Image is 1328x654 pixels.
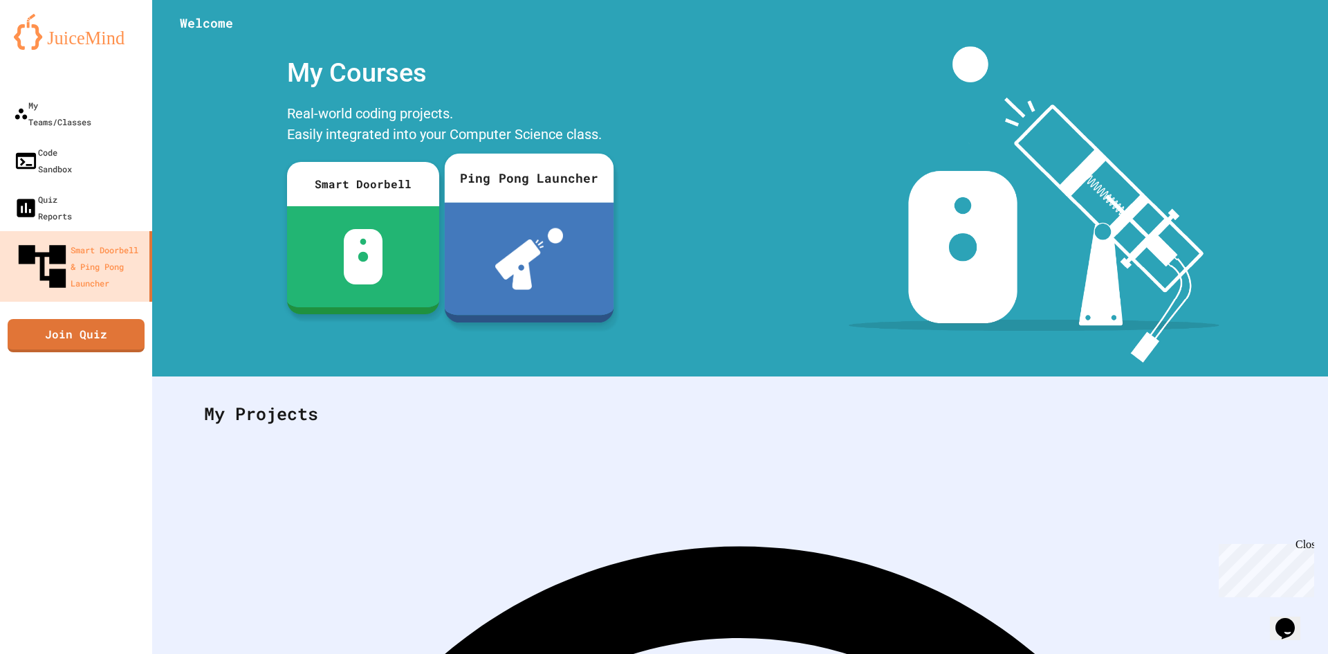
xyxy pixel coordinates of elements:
[280,46,612,100] div: My Courses
[287,162,439,206] div: Smart Doorbell
[280,100,612,152] div: Real-world coding projects. Easily integrated into your Computer Science class.
[14,14,138,50] img: logo-orange.svg
[1270,599,1314,640] iframe: chat widget
[6,6,95,88] div: Chat with us now!Close
[495,228,564,290] img: ppl-with-ball.png
[190,387,1290,441] div: My Projects
[1213,538,1314,597] iframe: chat widget
[14,144,72,177] div: Code Sandbox
[849,46,1219,363] img: banner-image-my-projects.png
[14,191,72,224] div: Quiz Reports
[344,229,383,284] img: sdb-white.svg
[445,154,614,203] div: Ping Pong Launcher
[14,97,91,130] div: My Teams/Classes
[14,238,144,295] div: Smart Doorbell & Ping Pong Launcher
[8,319,145,352] a: Join Quiz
